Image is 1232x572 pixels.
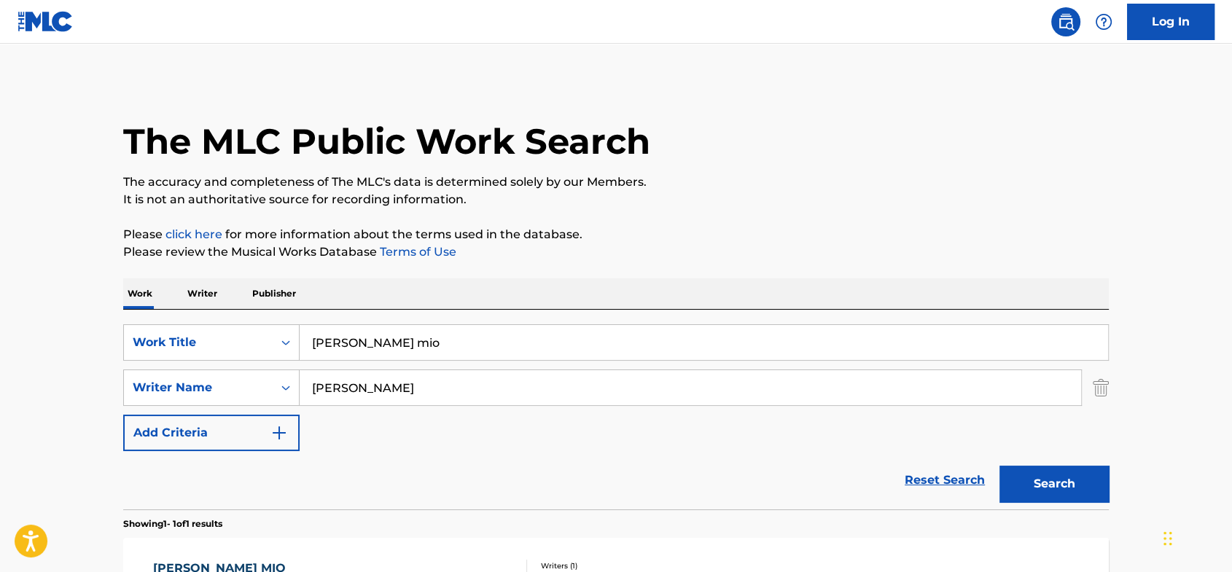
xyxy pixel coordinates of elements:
p: Please for more information about the terms used in the database. [123,226,1109,243]
a: click here [165,227,222,241]
p: Please review the Musical Works Database [123,243,1109,261]
img: help [1095,13,1112,31]
img: 9d2ae6d4665cec9f34b9.svg [270,424,288,442]
p: Publisher [248,278,300,309]
h1: The MLC Public Work Search [123,120,650,163]
a: Public Search [1051,7,1080,36]
p: The accuracy and completeness of The MLC's data is determined solely by our Members. [123,173,1109,191]
img: MLC Logo [17,11,74,32]
div: Arrastrar [1163,517,1172,560]
a: Reset Search [897,464,992,496]
div: Writers ( 1 ) [541,560,761,571]
iframe: Chat Widget [1159,502,1232,572]
div: Help [1089,7,1118,36]
div: Widget de chat [1159,502,1232,572]
img: search [1057,13,1075,31]
button: Add Criteria [123,415,300,451]
a: Terms of Use [377,245,456,259]
p: Showing 1 - 1 of 1 results [123,517,222,530]
p: It is not an authoritative source for recording information. [123,191,1109,208]
form: Search Form [123,324,1109,509]
a: Log In [1127,4,1215,40]
img: Delete Criterion [1093,369,1109,406]
p: Writer [183,278,222,309]
p: Work [123,278,157,309]
div: Writer Name [133,379,264,396]
div: Work Title [133,334,264,351]
button: Search [999,466,1109,502]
